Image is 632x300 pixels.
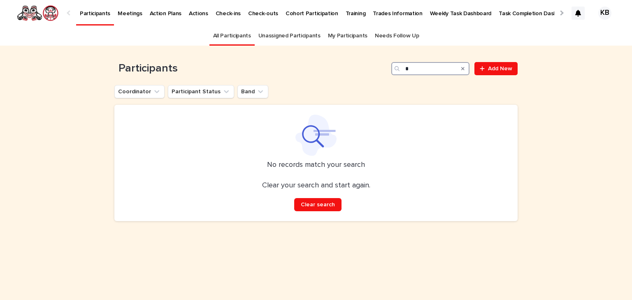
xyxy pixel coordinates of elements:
p: No records match your search [124,161,508,170]
button: Coordinator [114,85,165,98]
button: Band [237,85,268,98]
a: Needs Follow Up [375,26,419,46]
div: KB [598,7,611,20]
input: Search [391,62,469,75]
span: Clear search [301,202,335,208]
span: Add New [488,66,512,72]
img: rNyI97lYS1uoOg9yXW8k [16,5,59,21]
a: All Participants [213,26,251,46]
button: Participant Status [168,85,234,98]
h1: Participants [114,62,388,75]
button: Clear search [294,198,342,211]
p: Clear your search and start again. [262,181,370,190]
a: Add New [474,62,518,75]
a: My Participants [328,26,367,46]
a: Unassigned Participants [258,26,321,46]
